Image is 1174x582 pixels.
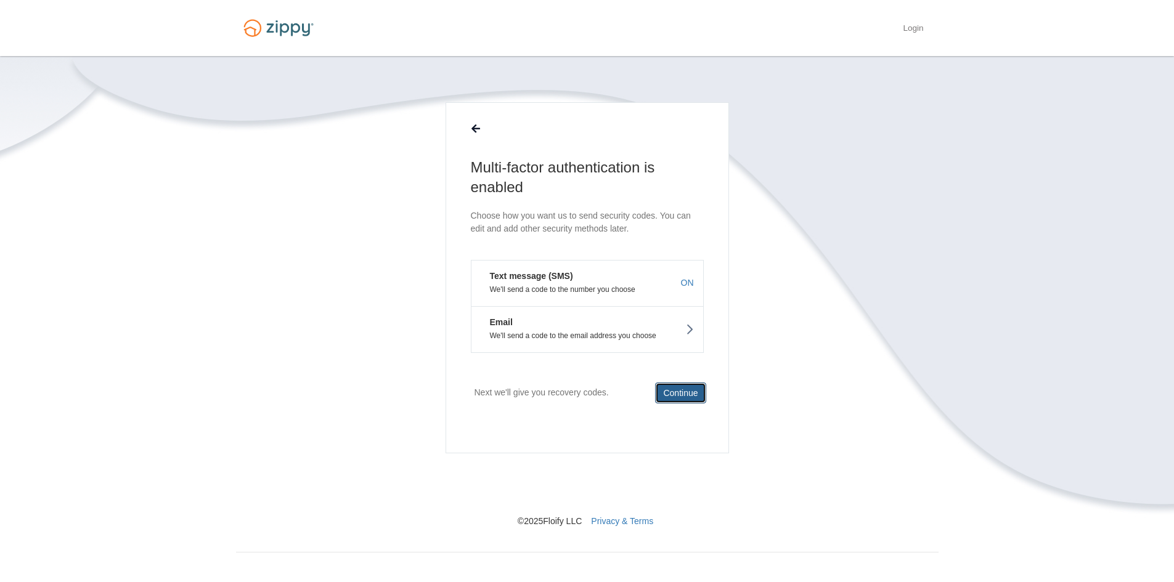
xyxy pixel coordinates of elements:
[655,382,706,403] button: Continue
[681,277,694,289] span: ON
[236,453,939,527] nav: © 2025 Floify LLC
[903,23,923,36] a: Login
[236,14,321,42] img: Logo
[471,306,704,353] button: EmailWe'll send a code to the email address you choose
[481,285,694,294] p: We'll send a code to the number you choose
[471,158,704,197] h1: Multi-factor authentication is enabled
[481,316,513,328] em: Email
[471,209,704,235] p: Choose how you want us to send security codes. You can edit and add other security methods later.
[481,270,573,282] em: Text message (SMS)
[591,516,653,526] a: Privacy & Terms
[475,382,609,403] p: Next we'll give you recovery codes.
[471,260,704,306] button: Text message (SMS)We'll send a code to the number you chooseON
[481,331,694,340] p: We'll send a code to the email address you choose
